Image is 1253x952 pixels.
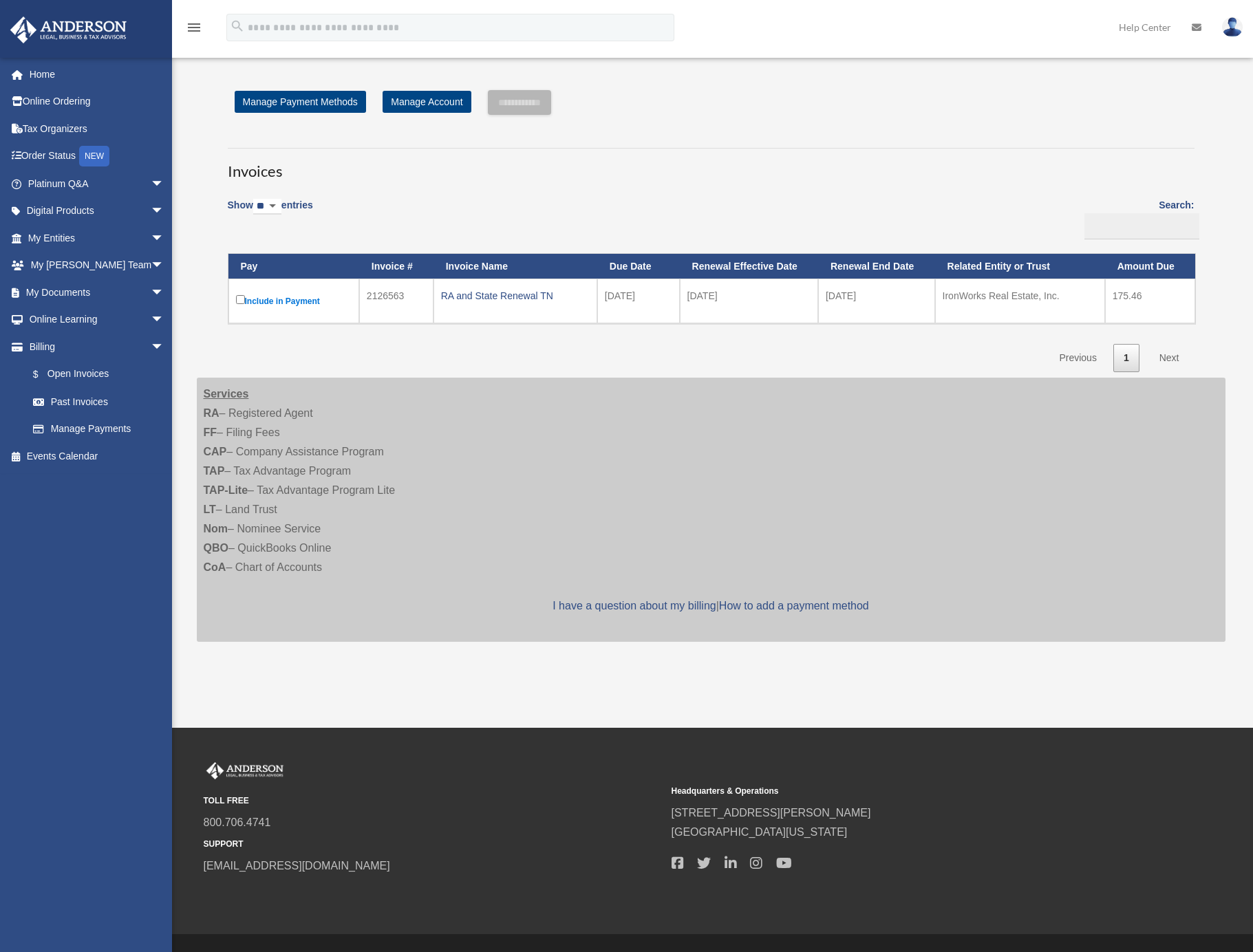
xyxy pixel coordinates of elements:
[553,600,716,612] a: I have a question about my billing
[10,197,185,225] a: Digital Productsarrow_drop_down
[433,254,597,279] th: Invoice Name: activate to sort column ascending
[204,523,228,534] strong: Nom
[1113,344,1139,372] a: 1
[228,148,1195,182] h3: Invoices
[151,170,178,198] span: arrow_drop_down
[1105,279,1195,323] td: 175.46
[186,19,202,36] i: menu
[1084,213,1199,239] input: Search:
[186,24,202,36] a: menu
[235,91,366,113] a: Manage Payment Methods
[204,446,227,457] strong: CAP
[935,254,1105,279] th: Related Entity or Trust: activate to sort column ascending
[204,596,1219,616] p: |
[204,388,249,400] strong: Services
[204,860,390,872] a: [EMAIL_ADDRESS][DOMAIN_NAME]
[10,115,185,142] a: Tax Organizers
[204,542,228,554] strong: QBO
[10,142,185,171] a: Order StatusNEW
[204,837,662,852] small: SUPPORT
[935,279,1105,323] td: IronWorks Real Estate, Inc.
[19,388,178,415] a: Past Invoices
[151,279,178,307] span: arrow_drop_down
[10,252,185,279] a: My [PERSON_NAME] Teamarrow_drop_down
[10,333,178,360] a: Billingarrow_drop_down
[672,807,871,819] a: [STREET_ADDRESS][PERSON_NAME]
[204,794,662,808] small: TOLL FREE
[680,254,818,279] th: Renewal Effective Date: activate to sort column ascending
[1149,344,1190,372] a: Next
[383,91,471,113] a: Manage Account
[204,561,226,573] strong: CoA
[818,254,935,279] th: Renewal End Date: activate to sort column ascending
[597,254,680,279] th: Due Date: activate to sort column ascending
[228,197,313,228] label: Show entries
[204,504,216,515] strong: LT
[359,279,433,323] td: 2126563
[151,333,178,361] span: arrow_drop_down
[1105,254,1195,279] th: Amount Due: activate to sort column ascending
[79,146,109,166] div: NEW
[10,170,185,197] a: Platinum Q&Aarrow_drop_down
[441,286,590,305] div: RA and State Renewal TN
[19,415,178,443] a: Manage Payments
[236,295,245,304] input: Include in Payment
[818,279,935,323] td: [DATE]
[1222,17,1243,37] img: User Pic
[10,224,185,252] a: My Entitiesarrow_drop_down
[151,197,178,226] span: arrow_drop_down
[719,600,869,612] a: How to add a payment method
[19,360,171,389] a: $Open Invoices
[359,254,433,279] th: Invoice #: activate to sort column ascending
[151,306,178,334] span: arrow_drop_down
[204,762,286,780] img: Anderson Advisors Platinum Portal
[10,279,185,306] a: My Documentsarrow_drop_down
[151,224,178,252] span: arrow_drop_down
[41,366,47,383] span: $
[204,407,219,419] strong: RA
[672,826,848,838] a: [GEOGRAPHIC_DATA][US_STATE]
[204,816,271,828] a: 800.706.4741
[236,292,352,310] label: Include in Payment
[204,465,225,477] strong: TAP
[204,426,217,438] strong: FF
[204,484,248,496] strong: TAP-Lite
[197,378,1225,642] div: – Registered Agent – Filing Fees – Company Assistance Program – Tax Advantage Program – Tax Advan...
[10,306,185,334] a: Online Learningarrow_drop_down
[228,254,359,279] th: Pay: activate to sort column descending
[10,442,185,470] a: Events Calendar
[10,88,185,116] a: Online Ordering
[230,19,245,34] i: search
[10,61,185,88] a: Home
[680,279,818,323] td: [DATE]
[1049,344,1106,372] a: Previous
[6,17,131,43] img: Anderson Advisors Platinum Portal
[597,279,680,323] td: [DATE]
[672,784,1130,799] small: Headquarters & Operations
[151,252,178,280] span: arrow_drop_down
[1080,197,1195,239] label: Search:
[253,199,281,215] select: Showentries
